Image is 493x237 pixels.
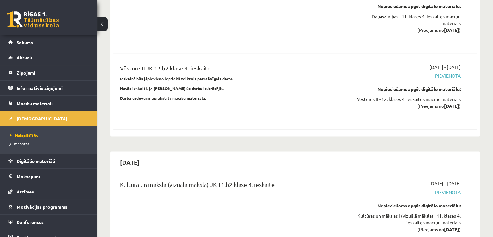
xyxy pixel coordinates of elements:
[8,35,89,50] a: Sākums
[8,169,89,184] a: Maksājumi
[17,39,33,45] span: Sākums
[8,215,89,230] a: Konferences
[8,81,89,95] a: Informatīvie ziņojumi
[429,64,461,70] span: [DATE] - [DATE]
[10,141,91,147] a: Izlabotās
[17,116,67,121] span: [DEMOGRAPHIC_DATA]
[444,103,459,109] strong: [DATE]
[354,212,461,233] div: Kultūras un mākslas I (vizuālā māksla) - 11. klases 4. ieskaites mācību materiāls (Pieejams no )
[17,100,53,106] span: Mācību materiāli
[120,76,234,81] strong: Ieskaitē būs jāpievieno iepriekš veiktais patstāvīgais darbs.
[354,72,461,79] span: Pievienota
[8,111,89,126] a: [DEMOGRAPHIC_DATA]
[113,155,146,170] h2: [DATE]
[8,65,89,80] a: Ziņojumi
[17,81,89,95] legend: Informatīvie ziņojumi
[444,226,459,232] strong: [DATE]
[17,55,32,60] span: Aktuāli
[8,184,89,199] a: Atzīmes
[10,133,38,138] span: Neizpildītās
[354,3,461,10] div: Nepieciešams apgūt digitālo materiālu:
[354,202,461,209] div: Nepieciešams apgūt digitālo materiālu:
[17,65,89,80] legend: Ziņojumi
[444,27,459,33] strong: [DATE]
[8,96,89,111] a: Mācību materiāli
[354,13,461,33] div: Dabaszinības - 11. klases 4. ieskaites mācību materiāls (Pieejams no )
[8,154,89,168] a: Digitālie materiāli
[429,180,461,187] span: [DATE] - [DATE]
[17,219,44,225] span: Konferences
[354,96,461,109] div: Vēstures II - 12. klases 4. ieskaites mācību materiāls (Pieejams no )
[7,11,59,28] a: Rīgas 1. Tālmācības vidusskola
[10,141,29,146] span: Izlabotās
[17,158,55,164] span: Digitālie materiāli
[17,204,68,210] span: Motivācijas programma
[10,132,91,138] a: Neizpildītās
[17,189,34,194] span: Atzīmes
[354,189,461,196] span: Pievienota
[8,50,89,65] a: Aktuāli
[17,169,89,184] legend: Maksājumi
[120,180,344,192] div: Kultūra un māksla (vizuālā māksla) JK 11.b2 klase 4. ieskaite
[8,199,89,214] a: Motivācijas programma
[354,86,461,93] div: Nepieciešams apgūt digitālo materiālu:
[120,95,206,101] strong: Darba uzdevums aprakstīts mācību materiālā.
[120,64,344,76] div: Vēsture II JK 12.b2 klase 4. ieskaite
[120,86,225,91] strong: Nesāc ieskaiti, ja [PERSON_NAME] šo darbu izstrādājis.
